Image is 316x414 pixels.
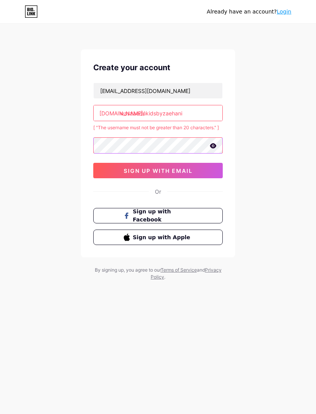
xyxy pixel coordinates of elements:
[92,267,224,281] div: By signing up, you agree to our and .
[133,233,193,242] span: Sign up with Apple
[93,208,223,223] button: Sign up with Facebook
[133,208,193,224] span: Sign up with Facebook
[93,163,223,178] button: sign up with email
[161,267,197,273] a: Terms of Service
[93,124,223,131] div: [ "The username must not be greater than 20 characters." ]
[93,62,223,73] div: Create your account
[155,188,161,196] div: Or
[94,83,222,98] input: Email
[124,167,193,174] span: sign up with email
[94,105,222,121] input: username
[207,8,291,16] div: Already have an account?
[93,230,223,245] button: Sign up with Apple
[277,8,291,15] a: Login
[99,109,145,117] div: [DOMAIN_NAME]/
